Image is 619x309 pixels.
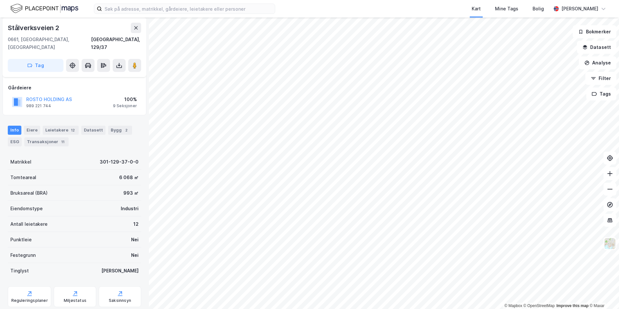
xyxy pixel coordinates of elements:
div: ESG [8,137,22,146]
button: Tags [586,87,616,100]
div: 0661, [GEOGRAPHIC_DATA], [GEOGRAPHIC_DATA] [8,36,91,51]
button: Datasett [577,41,616,54]
div: 100% [113,96,137,103]
div: Eiere [24,126,40,135]
div: Miljøstatus [64,298,86,303]
div: 989 221 744 [26,103,51,109]
div: Mine Tags [495,5,518,13]
div: Stålverksveien 2 [8,23,61,33]
div: 11 [60,139,66,145]
input: Søk på adresse, matrikkel, gårdeiere, leietakere eller personer [102,4,275,14]
div: Kontrollprogram for chat [587,278,619,309]
div: 2 [123,127,129,133]
button: Analyse [579,56,616,69]
div: Punktleie [10,236,32,244]
div: 301-129-37-0-0 [100,158,139,166]
div: Antall leietakere [10,220,48,228]
div: 6 068 ㎡ [119,174,139,181]
div: [GEOGRAPHIC_DATA], 129/37 [91,36,141,51]
div: Info [8,126,21,135]
div: Leietakere [43,126,79,135]
div: [PERSON_NAME] [561,5,598,13]
div: 12 [70,127,76,133]
div: Matrikkel [10,158,31,166]
img: logo.f888ab2527a4732fd821a326f86c7f29.svg [10,3,78,14]
div: Transaksjoner [24,137,69,146]
div: Gårdeiere [8,84,141,92]
div: Bruksareal (BRA) [10,189,48,197]
div: 12 [133,220,139,228]
div: 9 Seksjoner [113,103,137,109]
div: Bygg [108,126,132,135]
a: OpenStreetMap [523,303,555,308]
button: Tag [8,59,63,72]
div: 993 ㎡ [123,189,139,197]
div: Saksinnsyn [109,298,131,303]
button: Filter [585,72,616,85]
div: Bolig [533,5,544,13]
a: Improve this map [557,303,589,308]
div: Eiendomstype [10,205,43,212]
div: Nei [131,251,139,259]
div: Tinglyst [10,267,29,275]
div: Nei [131,236,139,244]
div: Kart [472,5,481,13]
div: Industri [121,205,139,212]
button: Bokmerker [573,25,616,38]
div: Tomteareal [10,174,36,181]
iframe: Chat Widget [587,278,619,309]
div: Festegrunn [10,251,36,259]
img: Z [604,237,616,250]
div: Reguleringsplaner [11,298,48,303]
a: Mapbox [504,303,522,308]
div: [PERSON_NAME] [101,267,139,275]
div: Datasett [81,126,106,135]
